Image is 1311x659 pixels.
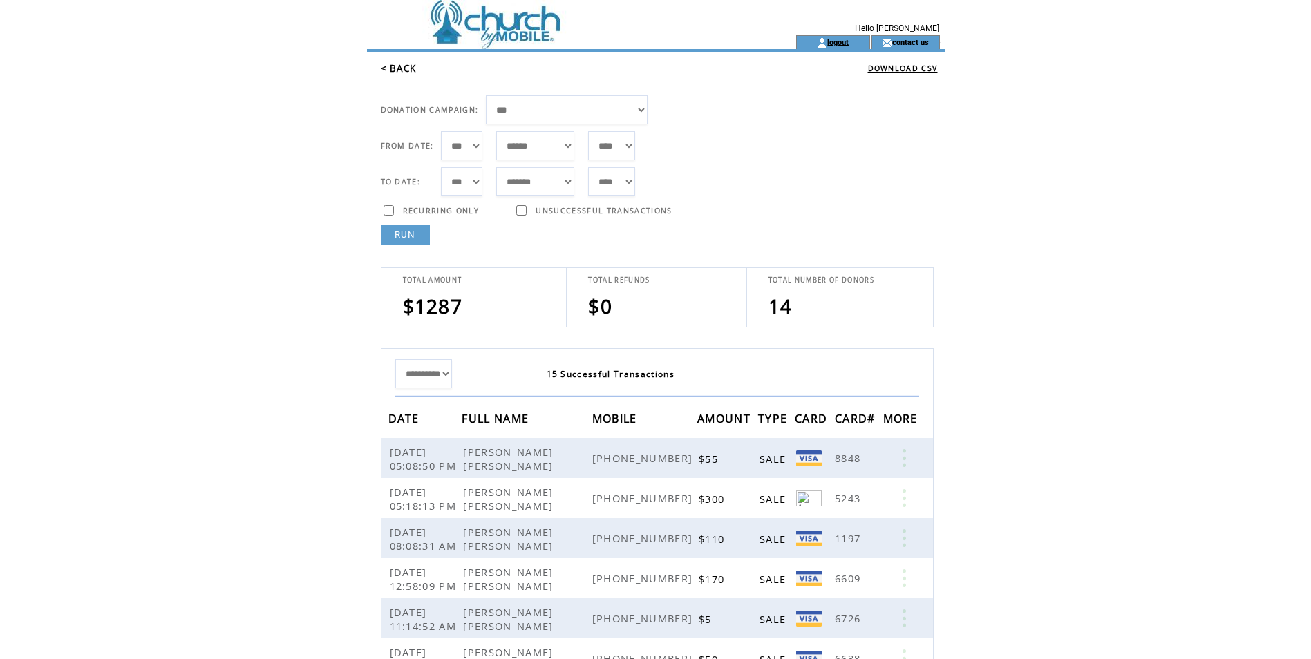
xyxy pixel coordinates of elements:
span: TYPE [758,408,791,433]
a: logout [827,37,849,46]
span: FROM DATE: [381,141,434,151]
span: TO DATE: [381,177,421,187]
span: $1287 [403,293,463,319]
span: [PHONE_NUMBER] [592,491,697,505]
span: SALE [760,452,789,466]
a: < BACK [381,62,417,75]
span: 6726 [835,611,864,625]
a: AMOUNT [697,414,754,422]
span: [DATE] 08:08:31 AM [390,525,460,553]
span: RECURRING ONLY [403,206,480,216]
span: TOTAL NUMBER OF DONORS [768,276,874,285]
img: Visa [796,531,822,546]
span: [PERSON_NAME] [PERSON_NAME] [463,605,556,633]
span: CARD [795,408,831,433]
img: contact_us_icon.gif [882,37,892,48]
a: contact us [892,37,929,46]
span: CARD# [835,408,879,433]
img: Visa [796,571,822,586]
span: $170 [699,572,728,586]
span: 6609 [835,571,864,585]
span: AMOUNT [697,408,754,433]
span: [PERSON_NAME] [PERSON_NAME] [463,525,556,553]
span: [PERSON_NAME] [PERSON_NAME] [463,485,556,513]
span: $300 [699,492,728,506]
a: RUN [381,225,430,245]
a: TYPE [758,414,791,422]
a: CARD [795,414,831,422]
span: [DATE] 05:18:13 PM [390,485,460,513]
span: SALE [760,572,789,586]
span: UNSUCCESSFUL TRANSACTIONS [536,206,672,216]
span: TOTAL REFUNDS [588,276,650,285]
a: DATE [388,414,423,422]
span: [PHONE_NUMBER] [592,531,697,545]
span: MOBILE [592,408,641,433]
span: [PHONE_NUMBER] [592,571,697,585]
span: SALE [760,492,789,506]
span: SALE [760,532,789,546]
span: 1197 [835,531,864,545]
img: Amex [796,490,822,506]
img: Visa [796,611,822,627]
span: [DATE] 11:14:52 AM [390,605,460,633]
span: SALE [760,612,789,626]
a: CARD# [835,414,879,422]
span: [PERSON_NAME] [PERSON_NAME] [463,565,556,593]
span: MORE [883,408,921,433]
span: 8848 [835,451,864,465]
span: DATE [388,408,423,433]
span: FULL NAME [462,408,532,433]
span: [DATE] 05:08:50 PM [390,445,460,472]
img: account_icon.gif [817,37,827,48]
a: DOWNLOAD CSV [868,64,938,73]
a: MOBILE [592,414,641,422]
span: TOTAL AMOUNT [403,276,462,285]
span: 15 Successful Transactions [547,368,675,380]
span: [DATE] 12:58:09 PM [390,565,460,593]
span: [PHONE_NUMBER] [592,611,697,625]
a: FULL NAME [462,414,532,422]
span: DONATION CAMPAIGN: [381,105,479,115]
span: $0 [588,293,612,319]
span: 14 [768,293,793,319]
span: $55 [699,452,721,466]
span: [PERSON_NAME] [PERSON_NAME] [463,445,556,472]
span: Hello [PERSON_NAME] [855,23,939,33]
span: [PHONE_NUMBER] [592,451,697,465]
span: $110 [699,532,728,546]
img: Visa [796,450,822,466]
span: 5243 [835,491,864,505]
span: $5 [699,612,715,626]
